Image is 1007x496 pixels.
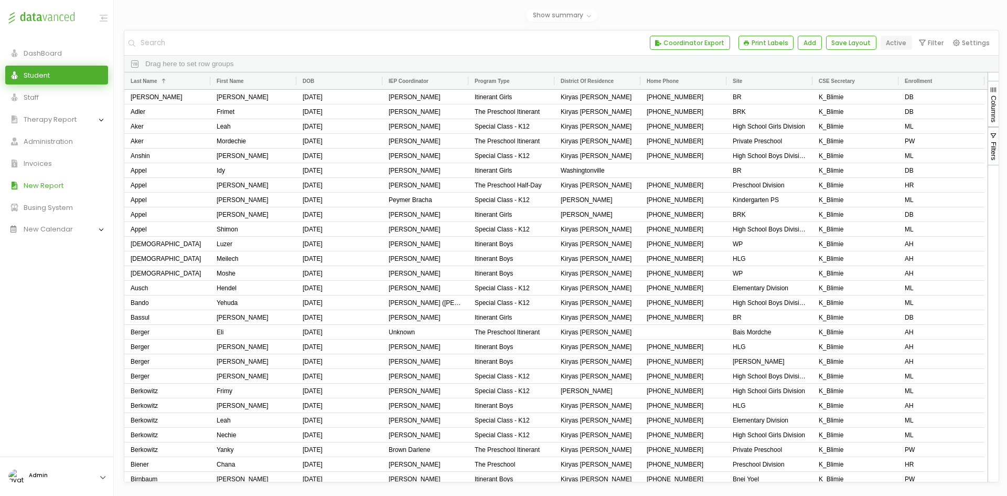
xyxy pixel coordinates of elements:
div: K_Blimie [812,354,898,368]
div: Press SPACE to select this row. [124,222,984,237]
div: Berger [124,369,210,383]
div: Press SPACE to select this row. [124,310,984,325]
div: [DEMOGRAPHIC_DATA] [124,251,210,266]
div: [PERSON_NAME] [382,266,468,280]
div: Special Class - K12 [468,222,554,236]
span: District Of Residence [561,78,614,84]
div: Press SPACE to select this row. [124,457,984,472]
a: Invoices [5,154,108,173]
div: High School Boys Division [726,222,812,236]
span: Staff [18,94,39,101]
div: BR [726,90,812,104]
div: Press SPACE to select this row. [124,428,984,442]
div: Press SPACE to select this row. [124,413,984,428]
div: Yanky [210,442,296,457]
div: [PERSON_NAME] [124,90,210,104]
span: Invoices [18,160,52,167]
div: Appel [124,222,210,236]
div: [DATE] [296,472,382,486]
div: Kiryas [PERSON_NAME] [554,310,640,324]
div: [PERSON_NAME] [382,369,468,383]
div: The Preschool [468,457,554,471]
div: Kiryas [PERSON_NAME] [554,178,640,192]
div: [PERSON_NAME] [382,384,468,398]
div: K_Blimie [812,398,898,413]
span: [PHONE_NUMBER] [647,90,720,104]
div: Eli [210,325,296,339]
div: Press SPACE to select this row. [124,207,984,222]
div: Press SPACE to select this row. [124,90,984,104]
div: Kiryas [PERSON_NAME] [554,340,640,354]
div: Kiryas [PERSON_NAME] [554,90,640,104]
div: [PERSON_NAME] ([PERSON_NAME]) [382,296,468,310]
div: Itinerant Boys [468,354,554,368]
div: Itinerant Girls [468,163,554,177]
div: Preschool Division [726,178,812,192]
div: Yehuda [210,296,296,310]
span: DOB [303,78,314,84]
div: High School Boys Division [726,369,812,383]
div: [DATE] [296,193,382,207]
div: Itinerant Boys [468,340,554,354]
div: Bassul [124,310,210,324]
div: The Preschool Itinerant [468,442,554,457]
div: Kiryas [PERSON_NAME] [554,237,640,251]
div: [DATE] [296,325,382,339]
div: K_Blimie [812,457,898,471]
span: CSE Secretary [819,78,855,84]
div: HLG [726,340,812,354]
a: New Report [5,176,108,195]
span: DB [905,105,978,119]
div: [DATE] [296,237,382,251]
div: [DATE] [296,369,382,383]
div: [PERSON_NAME] [210,340,296,354]
div: [DATE] [296,428,382,442]
span: New Report [18,182,63,189]
div: High School Girls Division [726,119,812,133]
div: Leah [210,119,296,133]
div: [PERSON_NAME] [382,207,468,221]
div: Kiryas [PERSON_NAME] [554,104,640,119]
div: Washingtonville [554,163,640,177]
div: [PERSON_NAME] [382,457,468,471]
div: Anshin [124,149,210,163]
button: Filter [914,36,948,50]
div: K_Blimie [812,428,898,442]
div: Special Class - K12 [468,413,554,427]
div: Press SPACE to select this row. [124,354,984,369]
div: K_Blimie [812,237,898,251]
div: Aker [124,119,210,133]
span: [PHONE_NUMBER] [647,178,720,192]
div: [DATE] [296,119,382,133]
div: Special Class - K12 [468,369,554,383]
div: Itinerant Girls [468,90,554,104]
div: Kiryas [PERSON_NAME] [554,251,640,266]
div: K_Blimie [812,281,898,295]
span: Administration [18,138,73,145]
div: [DATE] [296,134,382,148]
div: [DATE] [296,296,382,310]
div: Press SPACE to select this row. [124,281,984,296]
span: Home Phone [647,78,679,84]
div: Kiryas [PERSON_NAME] [554,369,640,383]
span: DashBoard [18,50,62,57]
div: [DEMOGRAPHIC_DATA] [124,266,210,280]
div: K_Blimie [812,296,898,310]
div: Chana [210,457,296,471]
div: [DATE] [296,104,382,119]
div: Appel [124,178,210,192]
div: Kiryas [PERSON_NAME] [554,266,640,280]
div: Special Class - K12 [468,193,554,207]
div: [PERSON_NAME] [382,149,468,163]
a: Administration [5,132,108,151]
div: Ausch [124,281,210,295]
div: [PERSON_NAME] [382,281,468,295]
div: K_Blimie [812,207,898,221]
div: Special Class - K12 [468,296,554,310]
button: Settings [948,36,994,50]
div: Press SPACE to select this row. [124,178,984,193]
div: Elementary Division [726,413,812,427]
div: Bando [124,296,210,310]
a: Staff [5,88,108,107]
div: The Preschool Itinerant [468,134,554,148]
